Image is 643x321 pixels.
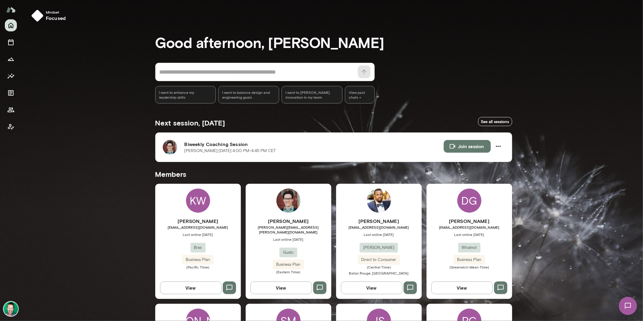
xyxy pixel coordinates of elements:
[444,140,491,153] button: Join session
[5,104,17,116] button: Members
[155,169,512,179] h5: Members
[246,225,331,234] span: [PERSON_NAME][EMAIL_ADDRESS][PERSON_NAME][DOMAIN_NAME]
[186,189,210,213] div: KW
[336,218,422,225] h6: [PERSON_NAME]
[427,232,512,237] span: Last online [DATE]
[341,281,402,294] button: View
[427,265,512,269] span: (Greenwich Mean Time)
[336,232,422,237] span: Last online [DATE]
[285,90,339,100] span: I want to [PERSON_NAME] innovation in my team
[458,245,481,251] span: Whatnot
[155,232,241,237] span: Last online [DATE]
[279,249,297,256] span: Gusto
[345,86,374,103] span: View past chats ->
[5,36,17,48] button: Sessions
[5,87,17,99] button: Documents
[431,281,493,294] button: View
[358,257,400,263] span: Direct to Consumer
[159,90,212,100] span: I want to enhance my leadership skills
[349,271,409,275] span: Baton Rouge, [GEOGRAPHIC_DATA]
[246,269,331,274] span: (Eastern Time)
[427,225,512,230] span: [EMAIL_ADDRESS][DOMAIN_NAME]
[46,10,66,14] span: Mindset
[31,10,43,22] img: mindset
[182,257,214,263] span: Business Plan
[273,262,304,268] span: Business Plan
[6,4,16,15] img: Mento
[5,121,17,133] button: Client app
[155,225,241,230] span: [EMAIL_ADDRESS][DOMAIN_NAME]
[478,117,512,126] a: See all sessions
[191,245,206,251] span: Brex
[360,245,398,251] span: [PERSON_NAME]
[46,14,66,22] h6: focused
[184,148,276,154] p: [PERSON_NAME] · [DATE] · 4:00 PM-4:45 PM CET
[29,7,71,24] button: Mindsetfocused
[457,189,481,213] div: DG
[367,189,391,213] img: Anthony Buchanan
[336,225,422,230] span: [EMAIL_ADDRESS][DOMAIN_NAME]
[218,86,279,103] div: I want to balance design and engineering goals
[336,265,422,269] span: (Central Time)
[427,218,512,225] h6: [PERSON_NAME]
[222,90,275,100] span: I want to balance design and engineering goals
[184,141,444,148] h6: Biweekly Coaching Session
[155,118,225,128] h5: Next session, [DATE]
[160,281,222,294] button: View
[155,86,216,103] div: I want to enhance my leadership skills
[246,218,331,225] h6: [PERSON_NAME]
[276,189,301,213] img: Daniel Flynn
[5,70,17,82] button: Insights
[454,257,485,263] span: Business Plan
[4,302,18,316] img: Brian Lawrence
[5,19,17,31] button: Home
[155,34,512,51] h3: Good afternoon, [PERSON_NAME]
[246,237,331,242] span: Last online [DATE]
[5,53,17,65] button: Growth Plan
[282,86,342,103] div: I want to [PERSON_NAME] innovation in my team
[155,218,241,225] h6: [PERSON_NAME]
[251,281,312,294] button: View
[155,265,241,269] span: (Pacific Time)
